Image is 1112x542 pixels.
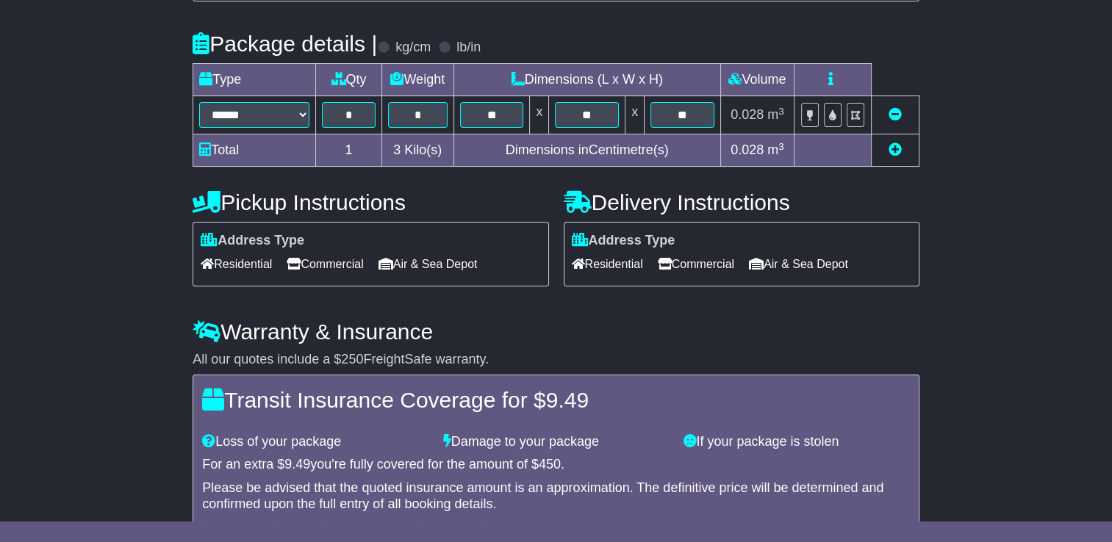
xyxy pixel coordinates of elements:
[193,32,377,56] h4: Package details |
[395,40,431,56] label: kg/cm
[201,233,304,249] label: Address Type
[749,253,848,275] span: Air & Sea Depot
[720,64,794,96] td: Volume
[767,107,784,122] span: m
[530,96,549,134] td: x
[731,107,764,122] span: 0.028
[564,190,919,214] h4: Delivery Instructions
[287,253,363,275] span: Commercial
[456,40,481,56] label: lb/in
[202,388,910,412] h4: Transit Insurance Coverage for $
[193,352,919,368] div: All our quotes include a $ FreightSafe warranty.
[379,253,478,275] span: Air & Sea Depot
[731,142,764,157] span: 0.028
[381,134,453,167] td: Kilo(s)
[193,134,316,167] td: Total
[546,388,589,412] span: 9.49
[676,434,917,450] div: If your package is stolen
[316,64,382,96] td: Qty
[889,107,902,122] a: Remove this item
[341,352,363,366] span: 250
[393,142,401,157] span: 3
[202,480,910,512] div: Please be advised that the quoted insurance amount is an approximation. The definitive price will...
[316,134,382,167] td: 1
[778,106,784,117] sup: 3
[572,253,643,275] span: Residential
[202,457,910,473] div: For an extra $ you're fully covered for the amount of $ .
[195,434,436,450] div: Loss of your package
[193,319,919,344] h4: Warranty & Insurance
[202,519,910,535] div: Dangerous Goods will lead to an additional loading on top of this.
[193,64,316,96] td: Type
[201,253,272,275] span: Residential
[625,96,645,134] td: x
[284,457,310,471] span: 9.49
[572,233,675,249] label: Address Type
[436,434,677,450] div: Damage to your package
[889,142,902,157] a: Add new item
[381,64,453,96] td: Weight
[658,253,734,275] span: Commercial
[778,141,784,152] sup: 3
[453,64,720,96] td: Dimensions (L x W x H)
[453,134,720,167] td: Dimensions in Centimetre(s)
[767,142,784,157] span: m
[193,190,548,214] h4: Pickup Instructions
[539,457,561,471] span: 450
